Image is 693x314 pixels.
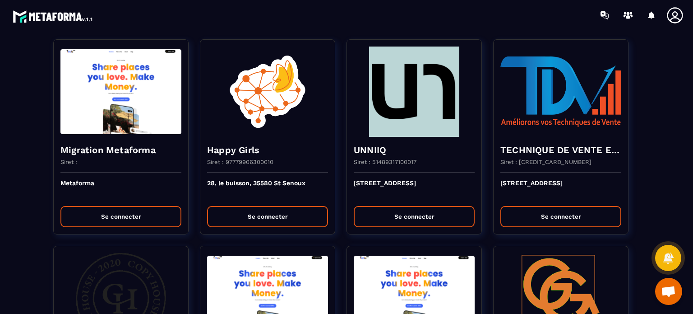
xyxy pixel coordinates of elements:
p: Siret : 51489317100017 [354,159,416,165]
p: [STREET_ADDRESS] [500,179,621,199]
p: [STREET_ADDRESS] [354,179,475,199]
p: Siret : 97779906300010 [207,159,273,165]
button: Se connecter [354,206,475,227]
img: funnel-background [354,47,475,137]
h4: UNNIIQ [354,144,475,156]
button: Se connecter [207,206,328,227]
img: funnel-background [207,47,328,137]
p: Siret : [60,159,77,165]
p: 28, le buisson, 35580 St Senoux [207,179,328,199]
h4: Happy Girls [207,144,328,156]
button: Se connecter [500,206,621,227]
img: funnel-background [60,47,181,137]
p: Siret : [CREDIT_CARD_NUMBER] [500,159,591,165]
div: Ouvrir le chat [655,278,682,305]
h4: TECHNIQUE DE VENTE EDITION [500,144,621,156]
button: Se connecter [60,206,181,227]
p: Metaforma [60,179,181,199]
h4: Migration Metaforma [60,144,181,156]
img: logo [13,8,94,24]
img: funnel-background [500,47,621,137]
